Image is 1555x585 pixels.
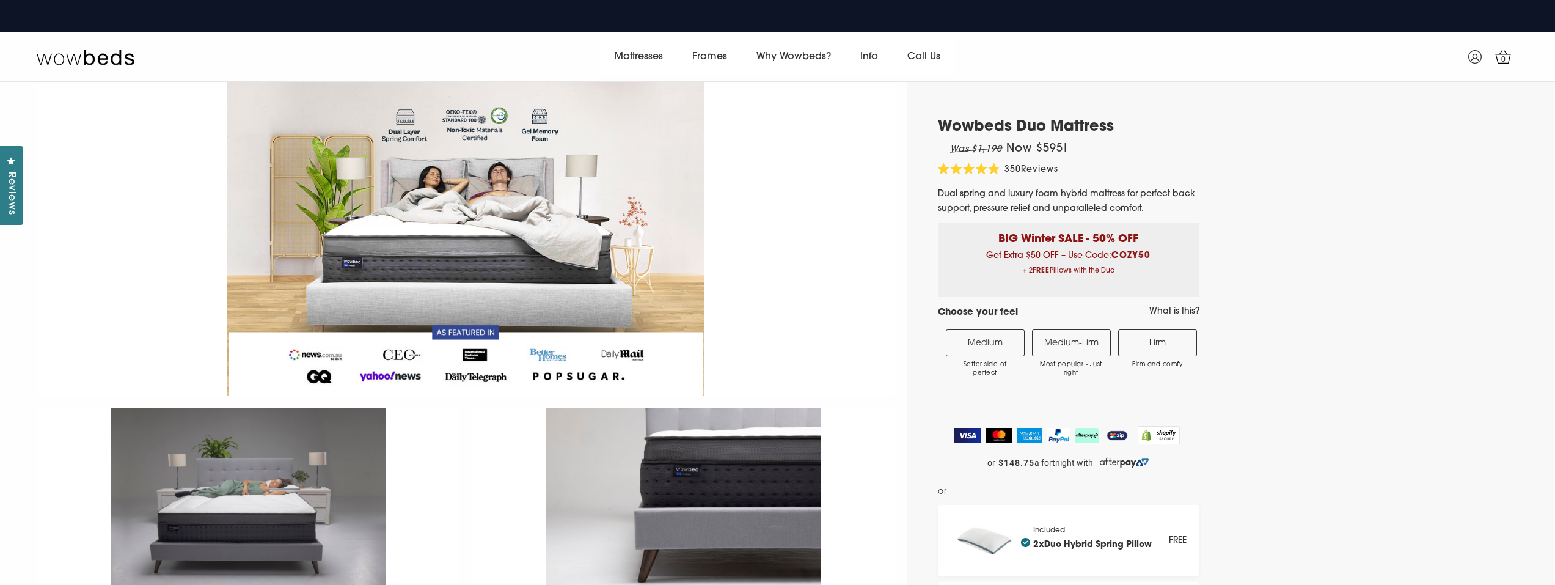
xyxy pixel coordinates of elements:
span: a fortnight with [1034,458,1093,468]
a: Info [846,40,893,74]
a: 0 [1488,42,1518,72]
strong: $148.75 [998,458,1034,468]
img: MasterCard Logo [986,428,1013,443]
a: Frames [678,40,742,74]
p: BIG Winter SALE - 50% OFF [947,223,1190,248]
span: Get Extra $50 OFF – Use Code: [947,251,1190,279]
h4: 2x [1021,538,1152,550]
span: 0 [1498,54,1510,66]
a: Duo Hybrid Spring Pillow [1044,540,1152,550]
em: Was $1,190 [950,145,1003,154]
b: FREE [1033,268,1050,274]
img: Wow Beds Logo [37,48,134,65]
a: Why Wowbeds? [742,40,846,74]
label: Firm [1118,329,1197,356]
img: ZipPay Logo [1104,428,1130,443]
span: Reviews [1021,165,1058,174]
a: What is this? [1149,306,1199,320]
span: Most popular - Just right [1039,361,1104,378]
img: pillow_140x.png [951,517,1022,564]
a: Mattresses [599,40,678,74]
img: PayPal Logo [1047,428,1070,443]
div: Included [1033,526,1152,555]
span: or [938,484,947,499]
div: FREE [1169,533,1187,548]
label: Medium [946,329,1025,356]
span: Dual spring and luxury foam hybrid mattress for perfect back support, pressure relief and unparal... [938,189,1195,213]
div: 350Reviews [938,163,1059,177]
a: or $148.75 a fortnight with [938,454,1199,472]
span: 350 [1004,165,1021,174]
span: Reviews [3,172,19,215]
span: Firm and comfy [1125,361,1190,369]
span: Now $595! [1006,144,1067,155]
img: AfterPay Logo [1075,428,1099,443]
span: Softer side of perfect [953,361,1018,378]
img: Shopify secure badge [1138,426,1180,444]
span: + 2 Pillows with the Duo [947,263,1190,279]
a: Call Us [893,40,955,74]
h4: Choose your feel [938,306,1018,320]
b: COZY50 [1111,251,1151,260]
img: American Express Logo [1017,428,1042,443]
img: Visa Logo [954,428,981,443]
h1: Wowbeds Duo Mattress [938,119,1199,136]
span: or [987,458,995,468]
label: Medium-Firm [1032,329,1111,356]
